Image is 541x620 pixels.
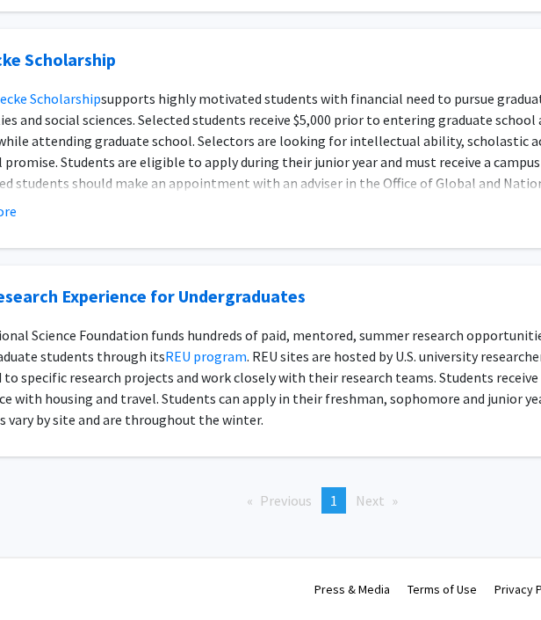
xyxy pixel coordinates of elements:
span: Previous [260,492,312,509]
a: REU program [165,347,247,365]
a: Press & Media [314,581,390,597]
a: Terms of Use [408,581,477,597]
span: 1 [330,492,337,509]
span: Next [356,492,385,509]
iframe: Chat [13,541,75,607]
